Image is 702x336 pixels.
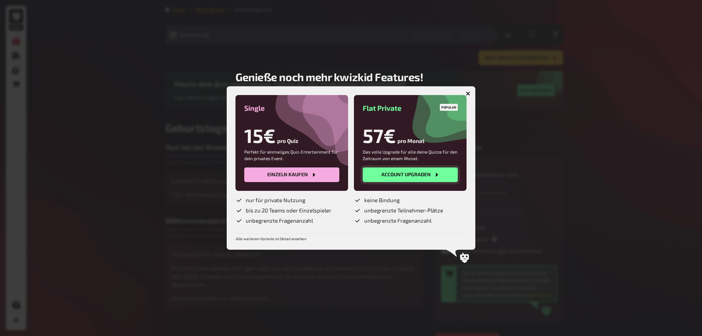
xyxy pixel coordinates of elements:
div: Popular [440,104,458,111]
span: pro Quiz [277,137,298,147]
p: Das volle Upgrade für alle deine Quizze für den Zeitraum von einem Monat. [363,148,458,162]
p: Perfekt für einmaliges Quiz-Entertainment für dein privates Event. [244,148,339,162]
span: nur für private Nutzung [246,197,305,204]
h1: 57€ [363,124,396,147]
span: keine Bindung [364,197,400,204]
h2: Genieße noch mehr kwizkid Features! [235,70,423,83]
span: pro Monat [397,137,424,147]
span: unbegrenzte Fragenanzahl [246,217,313,224]
button: Einzeln kaufen [244,167,339,182]
h3: Single [244,104,339,112]
span: unbegrenzte Teilnehmer-Plätze [364,207,443,214]
a: Alle weiteren Vorteile im Detail ansehen [235,237,306,241]
h1: 15€ [244,124,276,147]
h3: Flat Private [363,104,458,112]
button: Account upgraden [363,167,458,182]
span: bis zu 20 Teams oder Einzelspieler [246,207,331,214]
span: unbegrenzte Fragenanzahl [364,217,431,224]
